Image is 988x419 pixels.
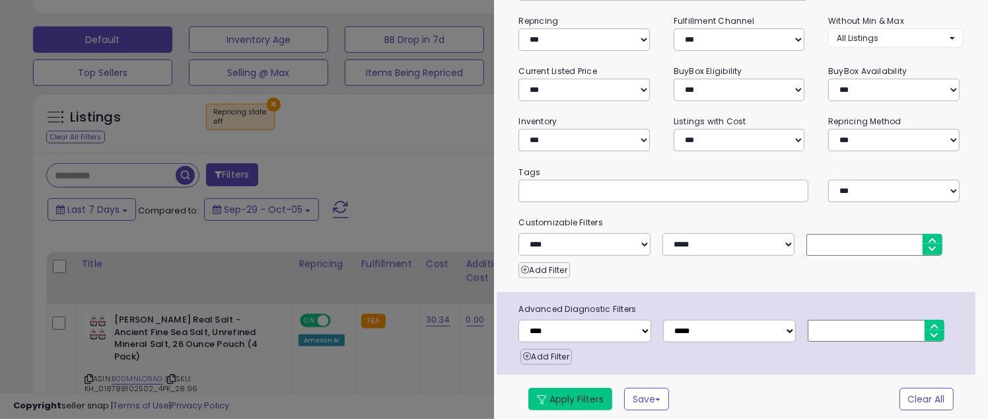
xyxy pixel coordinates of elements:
[674,65,742,77] small: BuyBox Eligibility
[828,15,904,26] small: Without Min & Max
[518,116,557,127] small: Inventory
[520,349,571,365] button: Add Filter
[828,116,901,127] small: Repricing Method
[528,388,612,410] button: Apply Filters
[509,302,975,317] span: Advanced Diagnostic Filters
[674,116,746,127] small: Listings with Cost
[828,65,907,77] small: BuyBox Availability
[518,65,596,77] small: Current Listed Price
[624,388,669,410] button: Save
[509,165,973,180] small: Tags
[674,15,754,26] small: Fulfillment Channel
[509,215,973,230] small: Customizable Filters
[900,388,954,410] button: Clear All
[828,28,963,48] button: All Listings
[518,15,558,26] small: Repricing
[837,32,878,44] span: All Listings
[518,262,569,278] button: Add Filter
